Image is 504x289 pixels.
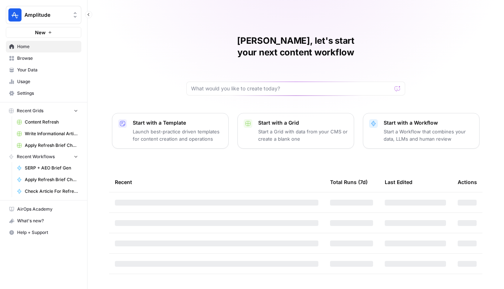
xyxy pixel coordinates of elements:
a: Apply Refresh Brief Changes Grid [13,140,81,151]
span: New [35,29,46,36]
div: What's new? [6,215,81,226]
a: Settings [6,87,81,99]
div: Total Runs (7d) [330,172,368,192]
a: Home [6,41,81,52]
button: Recent Grids [6,105,81,116]
button: Start with a GridStart a Grid with data from your CMS or create a blank one [237,113,354,149]
span: Apply Refresh Brief Changes [25,176,78,183]
span: Apply Refresh Brief Changes Grid [25,142,78,149]
span: Recent Workflows [17,153,55,160]
span: Check Article For Refresh [25,188,78,195]
span: SERP + AEO Brief Gen [25,165,78,171]
p: Start with a Grid [258,119,348,126]
a: SERP + AEO Brief Gen [13,162,81,174]
span: Settings [17,90,78,97]
a: Check Article For Refresh [13,185,81,197]
a: Your Data [6,64,81,76]
a: Browse [6,52,81,64]
input: What would you like to create today? [191,85,392,92]
h1: [PERSON_NAME], let's start your next content workflow [186,35,405,58]
span: Write Informational Article [25,130,78,137]
a: Apply Refresh Brief Changes [13,174,81,185]
a: Usage [6,76,81,87]
span: Your Data [17,67,78,73]
button: Help + Support [6,227,81,238]
span: Content Refresh [25,119,78,125]
button: New [6,27,81,38]
p: Start a Workflow that combines your data, LLMs and human review [384,128,473,142]
p: Start with a Template [133,119,222,126]
div: Actions [458,172,477,192]
div: Last Edited [385,172,412,192]
span: Usage [17,78,78,85]
span: AirOps Academy [17,206,78,212]
span: Amplitude [24,11,69,19]
a: AirOps Academy [6,203,81,215]
span: Browse [17,55,78,62]
span: Help + Support [17,229,78,236]
button: What's new? [6,215,81,227]
span: Home [17,43,78,50]
button: Workspace: Amplitude [6,6,81,24]
button: Recent Workflows [6,151,81,162]
p: Launch best-practice driven templates for content creation and operations [133,128,222,142]
button: Start with a TemplateLaunch best-practice driven templates for content creation and operations [112,113,229,149]
a: Content Refresh [13,116,81,128]
span: Recent Grids [17,108,43,114]
button: Start with a WorkflowStart a Workflow that combines your data, LLMs and human review [363,113,480,149]
p: Start a Grid with data from your CMS or create a blank one [258,128,348,142]
div: Recent [115,172,318,192]
img: Amplitude Logo [8,8,22,22]
a: Write Informational Article [13,128,81,140]
p: Start with a Workflow [384,119,473,126]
